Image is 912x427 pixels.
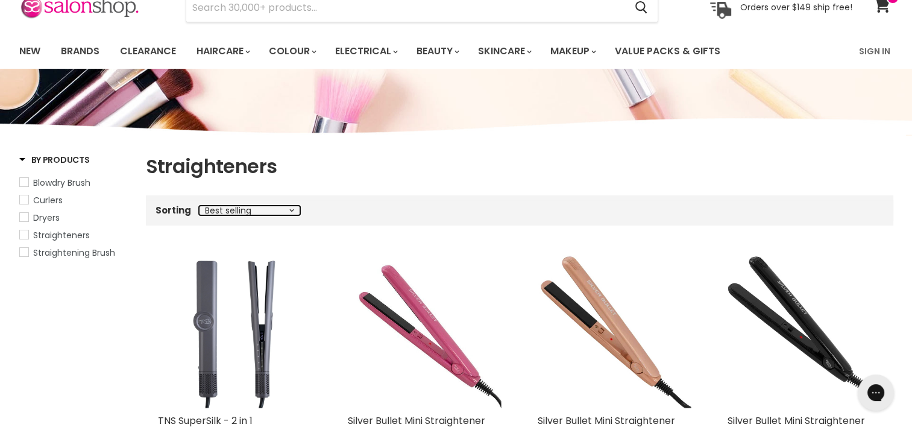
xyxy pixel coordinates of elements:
span: Straighteners [33,229,90,241]
img: Silver Bullet Mini Straightener Gold [538,255,691,408]
a: Colour [260,39,324,64]
img: Silver Bullet Mini Straightener Black [728,255,881,408]
a: Makeup [541,39,603,64]
a: New [10,39,49,64]
iframe: Gorgias live chat messenger [852,370,900,415]
a: Curlers [19,194,131,207]
a: Brands [52,39,108,64]
a: Blowdry Brush [19,176,131,189]
a: Straighteners [19,229,131,242]
h1: Straighteners [146,154,893,179]
a: Skincare [469,39,539,64]
span: Curlers [33,194,63,206]
p: Orders over $149 ship free! [740,2,852,13]
span: Straightening Brush [33,247,115,259]
a: Beauty [407,39,467,64]
img: Silver Bullet Mini Straightener Pink [348,255,502,408]
a: Value Packs & Gifts [606,39,729,64]
a: Sign In [852,39,898,64]
img: TNS SuperSilk - 2 in 1 Straightener Dryer [158,255,312,408]
nav: Main [4,34,908,69]
a: Clearance [111,39,185,64]
a: Electrical [326,39,405,64]
a: Haircare [187,39,257,64]
label: Sorting [156,205,191,215]
span: Blowdry Brush [33,177,90,189]
span: Dryers [33,212,60,224]
a: Straightening Brush [19,246,131,259]
h3: By Products [19,154,90,166]
ul: Main menu [10,34,791,69]
a: Dryers [19,211,131,224]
